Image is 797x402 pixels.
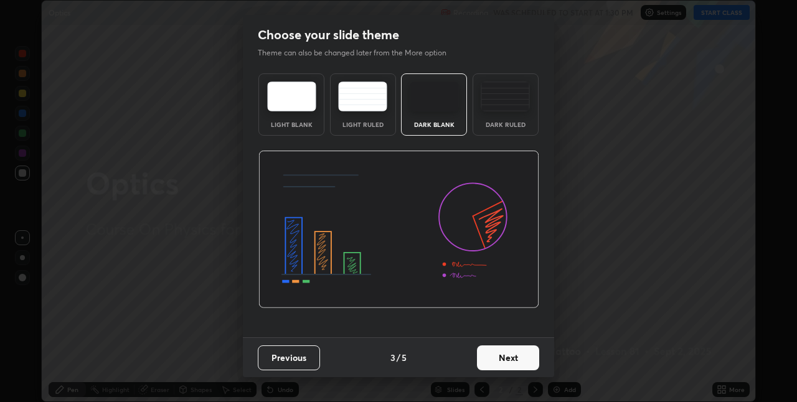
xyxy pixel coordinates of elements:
[477,345,539,370] button: Next
[338,82,387,111] img: lightRuledTheme.5fabf969.svg
[409,121,459,128] div: Dark Blank
[267,82,316,111] img: lightTheme.e5ed3b09.svg
[390,351,395,364] h4: 3
[258,151,539,309] img: darkThemeBanner.d06ce4a2.svg
[258,27,399,43] h2: Choose your slide theme
[397,351,400,364] h4: /
[410,82,459,111] img: darkTheme.f0cc69e5.svg
[258,345,320,370] button: Previous
[402,351,407,364] h4: 5
[266,121,316,128] div: Light Blank
[258,47,460,58] p: Theme can also be changed later from the More option
[481,82,530,111] img: darkRuledTheme.de295e13.svg
[481,121,531,128] div: Dark Ruled
[338,121,388,128] div: Light Ruled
